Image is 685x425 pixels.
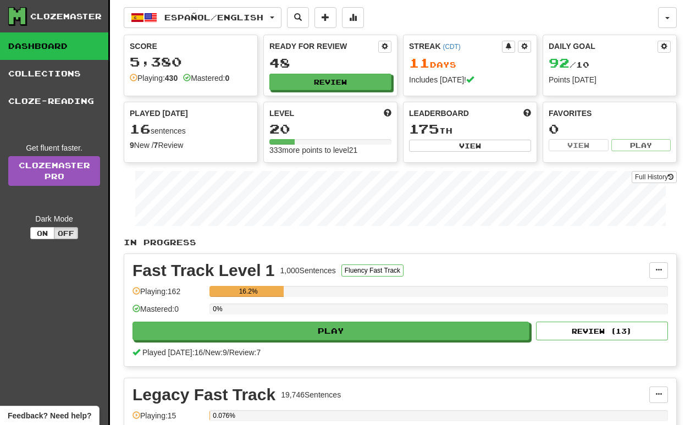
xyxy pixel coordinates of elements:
button: Fluency Fast Track [341,264,404,277]
div: 48 [269,56,391,70]
a: ClozemasterPro [8,156,100,186]
div: 333 more points to level 21 [269,145,391,156]
button: Review (13) [536,322,668,340]
div: Fast Track Level 1 [132,262,275,279]
button: Español/English [124,7,281,28]
div: Playing: 162 [132,286,204,304]
button: Search sentences [287,7,309,28]
button: More stats [342,7,364,28]
strong: 9 [130,141,134,150]
div: 16.2% [213,286,284,297]
div: Get fluent faster. [8,142,100,153]
div: 1,000 Sentences [280,265,336,276]
div: Points [DATE] [549,74,671,85]
div: 19,746 Sentences [281,389,341,400]
span: Español / English [164,13,263,22]
span: 16 [130,121,151,136]
button: Add sentence to collection [314,7,336,28]
div: Legacy Fast Track [132,387,275,403]
div: Playing: [130,73,178,84]
span: / 10 [549,60,589,69]
div: Score [130,41,252,52]
span: Level [269,108,294,119]
span: Score more points to level up [384,108,391,119]
span: New: 9 [205,348,227,357]
span: Review: 7 [229,348,261,357]
a: (CDT) [443,43,460,51]
span: Open feedback widget [8,410,91,421]
div: Ready for Review [269,41,378,52]
div: Mastered: [183,73,229,84]
strong: 0 [225,74,229,82]
span: Leaderboard [409,108,469,119]
span: This week in points, UTC [523,108,531,119]
strong: 430 [165,74,178,82]
div: 5,380 [130,55,252,69]
button: Full History [632,171,677,183]
div: New / Review [130,140,252,151]
span: 92 [549,55,570,70]
div: Favorites [549,108,671,119]
div: Clozemaster [30,11,102,22]
strong: 7 [154,141,158,150]
span: Played [DATE] [130,108,188,119]
span: 11 [409,55,430,70]
div: sentences [130,122,252,136]
button: Play [611,139,671,151]
span: / [227,348,229,357]
div: Streak [409,41,502,52]
span: Played [DATE]: 16 [142,348,203,357]
button: Off [54,227,78,239]
div: 0 [549,122,671,136]
div: Day s [409,56,531,70]
span: 175 [409,121,439,136]
div: Includes [DATE]! [409,74,531,85]
div: Daily Goal [549,41,658,53]
span: / [203,348,205,357]
button: On [30,227,54,239]
div: Mastered: 0 [132,303,204,322]
p: In Progress [124,237,677,248]
button: Review [269,74,391,90]
div: th [409,122,531,136]
div: 20 [269,122,391,136]
button: View [549,139,609,151]
div: Dark Mode [8,213,100,224]
button: View [409,140,531,152]
button: Play [132,322,529,340]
